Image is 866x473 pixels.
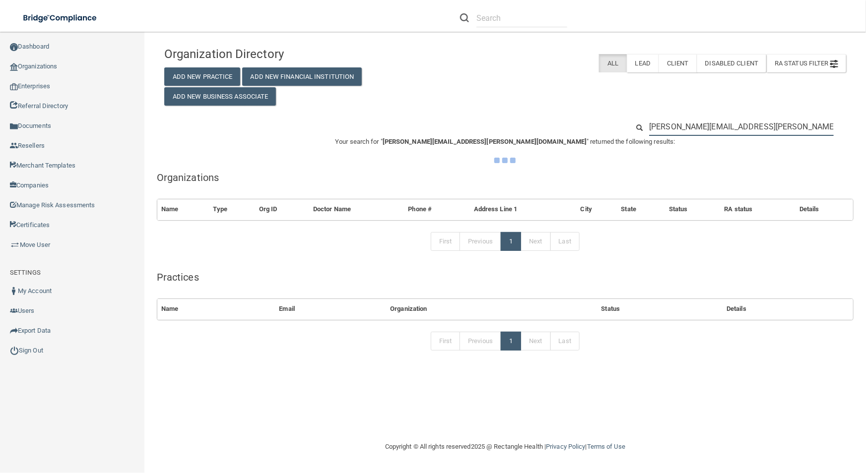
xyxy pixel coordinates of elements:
a: 1 [501,332,521,351]
th: Doctor Name [309,199,404,220]
img: icon-filter@2x.21656d0b.png [830,60,838,68]
img: ic_user_dark.df1a06c3.png [10,287,18,295]
img: icon-users.e205127d.png [10,307,18,315]
img: bridge_compliance_login_screen.278c3ca4.svg [15,8,106,28]
th: Address Line 1 [470,199,577,220]
p: Your search for " " returned the following results: [157,136,854,148]
th: Status [598,299,723,319]
label: All [599,54,626,72]
button: Add New Practice [164,67,241,86]
a: Privacy Policy [546,443,585,450]
button: Add New Financial Institution [242,67,362,86]
input: Search [649,118,834,136]
th: RA status [721,199,796,220]
img: organization-icon.f8decf85.png [10,63,18,71]
img: briefcase.64adab9b.png [10,240,20,250]
img: ic_power_dark.7ecde6b1.png [10,346,19,355]
th: Details [796,199,853,220]
a: Last [550,332,580,351]
h4: Organization Directory [164,48,382,60]
img: ic_dashboard_dark.d01f4a41.png [10,43,18,51]
th: Phone # [404,199,470,220]
button: Add New Business Associate [164,87,276,106]
img: enterprise.0d942306.png [10,83,18,90]
a: Last [550,232,580,251]
th: Org ID [255,199,309,220]
label: Lead [627,54,659,72]
a: Previous [460,232,501,251]
a: Previous [460,332,501,351]
input: Search [476,9,567,27]
div: Copyright © All rights reserved 2025 @ Rectangle Health | | [324,431,686,463]
a: Next [521,232,550,251]
img: ajax-loader.4d491dd7.gif [494,158,516,163]
img: icon-documents.8dae5593.png [10,122,18,130]
th: Name [157,299,275,319]
span: RA Status Filter [775,59,838,67]
label: Disabled Client [697,54,767,72]
a: First [431,232,461,251]
a: Next [521,332,550,351]
h5: Organizations [157,172,854,183]
img: icon-export.b9366987.png [10,327,18,335]
a: First [431,332,461,351]
a: Terms of Use [587,443,625,450]
label: SETTINGS [10,267,41,279]
th: Organization [386,299,597,319]
th: City [577,199,617,220]
th: Name [157,199,209,220]
th: Details [723,299,853,319]
img: ic-search.3b580494.png [460,13,469,22]
h5: Practices [157,272,854,283]
th: Email [275,299,386,319]
span: [PERSON_NAME][EMAIL_ADDRESS][PERSON_NAME][DOMAIN_NAME] [383,138,587,145]
img: ic_reseller.de258add.png [10,142,18,150]
label: Client [659,54,697,72]
th: Type [209,199,255,220]
th: State [617,199,666,220]
th: Status [665,199,720,220]
a: 1 [501,232,521,251]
